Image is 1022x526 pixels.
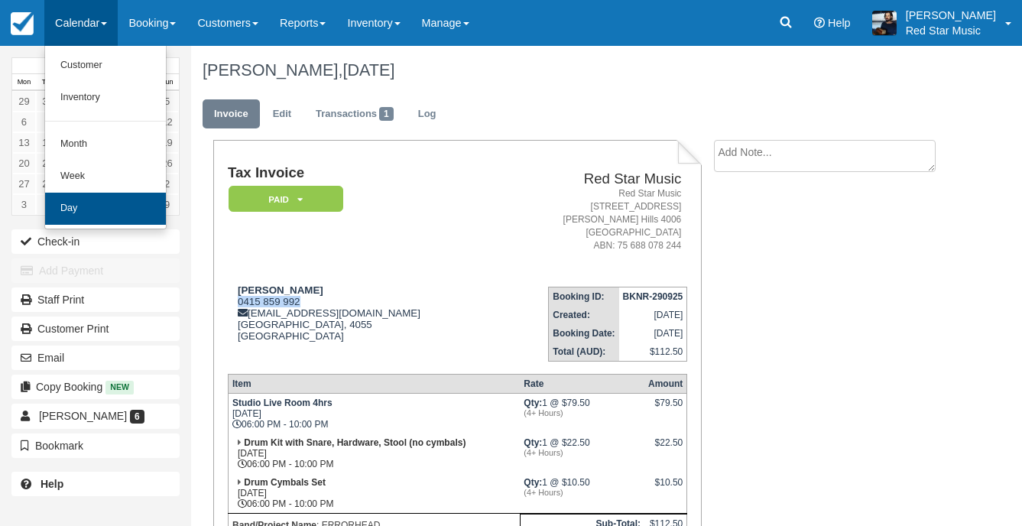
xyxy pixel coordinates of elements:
td: [DATE] 06:00 PM - 10:00 PM [228,473,520,514]
strong: Studio Live Room 4hrs [232,398,333,408]
h1: [PERSON_NAME], [203,61,946,80]
button: Bookmark [11,433,180,458]
address: Red Star Music [STREET_ADDRESS] [PERSON_NAME] Hills 4006 [GEOGRAPHIC_DATA] ABN: 75 688 078 244 [501,187,681,253]
em: (4+ Hours) [524,448,641,457]
td: [DATE] [619,306,687,324]
th: Amount [644,374,687,393]
a: Customer Print [11,317,180,341]
i: Help [814,18,825,28]
td: [DATE] 06:00 PM - 10:00 PM [228,393,520,433]
a: 4 [36,194,60,215]
a: 9 [155,194,179,215]
a: 20 [12,153,36,174]
td: [DATE] 06:00 PM - 10:00 PM [228,433,520,473]
a: 12 [155,112,179,132]
a: 5 [155,91,179,112]
button: Add Payment [11,258,180,283]
a: Invoice [203,99,260,129]
button: Copy Booking New [11,375,180,399]
em: Paid [229,186,343,213]
strong: BKNR-290925 [623,291,683,302]
a: Week [45,161,166,193]
strong: Qty [524,477,542,488]
img: checkfront-main-nav-mini-logo.png [11,12,34,35]
a: 2 [155,174,179,194]
button: Email [11,346,180,370]
a: 13 [12,132,36,153]
a: 26 [155,153,179,174]
em: (4+ Hours) [524,408,641,417]
span: [PERSON_NAME] [39,410,127,422]
div: $10.50 [648,477,683,500]
em: (4+ Hours) [524,488,641,497]
span: Help [828,17,851,29]
td: 1 @ $22.50 [520,433,644,473]
strong: [PERSON_NAME] [238,284,323,296]
strong: Qty [524,437,542,448]
div: $22.50 [648,437,683,460]
a: 27 [12,174,36,194]
a: Customer [45,50,166,82]
td: 1 @ $79.50 [520,393,644,433]
td: [DATE] [619,324,687,343]
a: Day [45,193,166,225]
th: Booking Date: [549,324,619,343]
ul: Calendar [44,46,167,229]
span: [DATE] [342,60,394,80]
div: 0415 859 992 [EMAIL_ADDRESS][DOMAIN_NAME] [GEOGRAPHIC_DATA], 4055 [GEOGRAPHIC_DATA] [228,284,495,361]
a: 14 [36,132,60,153]
strong: Drum Cymbals Set [244,477,326,488]
a: Paid [228,185,338,213]
h2: Red Star Music [501,171,681,187]
div: $79.50 [648,398,683,420]
img: A1 [872,11,897,35]
p: [PERSON_NAME] [906,8,996,23]
th: Booking ID: [549,287,619,306]
a: 6 [12,112,36,132]
a: 29 [12,91,36,112]
a: Help [11,472,180,496]
strong: Drum Kit with Snare, Hardware, Stool (no cymbals) [244,437,466,448]
a: Month [45,128,166,161]
td: 1 @ $10.50 [520,473,644,514]
td: $112.50 [619,343,687,362]
a: 7 [36,112,60,132]
a: 19 [155,132,179,153]
th: Rate [520,374,644,393]
th: Mon [12,74,36,91]
button: Check-in [11,229,180,254]
a: 30 [36,91,60,112]
a: Transactions1 [304,99,405,129]
strong: Qty [524,398,542,408]
a: Inventory [45,82,166,114]
th: Sun [155,74,179,91]
a: 28 [36,174,60,194]
a: Staff Print [11,287,180,312]
a: 3 [12,194,36,215]
a: Log [407,99,448,129]
a: [PERSON_NAME] 6 [11,404,180,428]
span: 1 [379,107,394,121]
th: Tue [36,74,60,91]
a: Edit [261,99,303,129]
th: Created: [549,306,619,324]
span: 6 [130,410,144,424]
a: 21 [36,153,60,174]
th: Item [228,374,520,393]
span: New [105,381,134,394]
th: Total (AUD): [549,343,619,362]
h1: Tax Invoice [228,165,495,181]
p: Red Star Music [906,23,996,38]
b: Help [41,478,63,490]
